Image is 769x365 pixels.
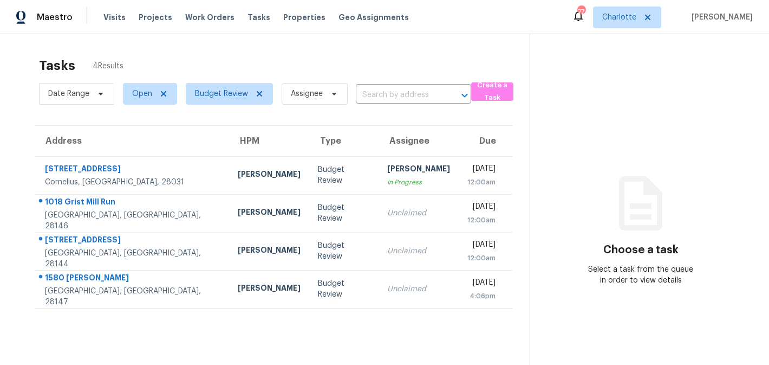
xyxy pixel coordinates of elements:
[318,164,369,186] div: Budget Review
[291,88,323,99] span: Assignee
[387,177,450,188] div: In Progress
[45,177,220,188] div: Cornelius, [GEOGRAPHIC_DATA], 28031
[318,278,369,300] div: Budget Review
[471,82,513,101] button: Create a Task
[283,12,325,23] span: Properties
[477,79,508,104] span: Create a Task
[318,202,369,224] div: Budget Review
[585,264,696,286] div: Select a task from the queue in order to view details
[459,126,512,156] th: Due
[247,14,270,21] span: Tasks
[45,286,220,308] div: [GEOGRAPHIC_DATA], [GEOGRAPHIC_DATA], 28147
[687,12,753,23] span: [PERSON_NAME]
[103,12,126,23] span: Visits
[139,12,172,23] span: Projects
[93,61,123,72] span: 4 Results
[467,291,496,302] div: 4:06pm
[45,234,220,248] div: [STREET_ADDRESS]
[238,169,301,182] div: [PERSON_NAME]
[467,253,496,264] div: 12:00am
[185,12,234,23] span: Work Orders
[356,87,441,104] input: Search by address
[603,245,679,255] h3: Choose a task
[467,201,496,215] div: [DATE]
[602,12,636,23] span: Charlotte
[37,12,73,23] span: Maestro
[309,126,378,156] th: Type
[577,7,585,17] div: 77
[467,163,496,177] div: [DATE]
[48,88,89,99] span: Date Range
[387,284,450,294] div: Unclaimed
[238,207,301,220] div: [PERSON_NAME]
[467,177,496,188] div: 12:00am
[45,272,220,286] div: 1580 [PERSON_NAME]
[132,88,152,99] span: Open
[457,88,472,103] button: Open
[338,12,409,23] span: Geo Assignments
[387,246,450,257] div: Unclaimed
[467,215,496,226] div: 12:00am
[318,240,369,262] div: Budget Review
[387,163,450,177] div: [PERSON_NAME]
[467,277,496,291] div: [DATE]
[229,126,309,156] th: HPM
[467,239,496,253] div: [DATE]
[379,126,459,156] th: Assignee
[195,88,248,99] span: Budget Review
[387,208,450,219] div: Unclaimed
[238,283,301,296] div: [PERSON_NAME]
[45,196,220,210] div: 1018 Grist Mill Run
[45,248,220,270] div: [GEOGRAPHIC_DATA], [GEOGRAPHIC_DATA], 28144
[45,163,220,177] div: [STREET_ADDRESS]
[45,210,220,232] div: [GEOGRAPHIC_DATA], [GEOGRAPHIC_DATA], 28146
[238,245,301,258] div: [PERSON_NAME]
[39,60,75,71] h2: Tasks
[35,126,229,156] th: Address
